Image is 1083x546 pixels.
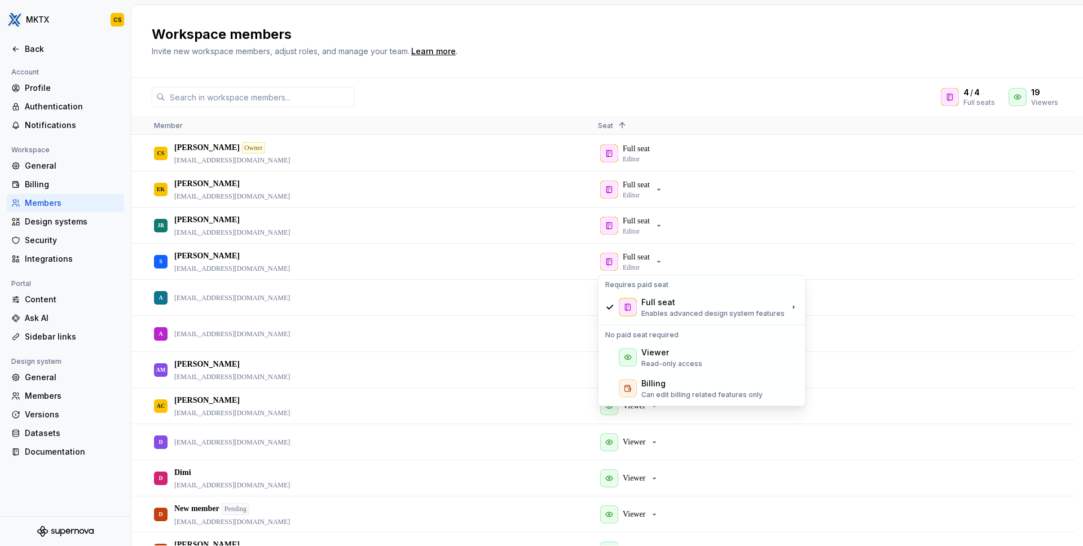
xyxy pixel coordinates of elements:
[598,178,668,201] button: Full seatEditor
[159,323,162,345] div: A
[113,15,122,24] div: CS
[174,408,290,417] p: [EMAIL_ADDRESS][DOMAIN_NAME]
[152,25,1049,43] h2: Workspace members
[25,216,120,227] div: Design systems
[157,178,165,200] div: EK
[7,79,124,97] a: Profile
[598,431,663,453] button: Viewer
[154,121,183,130] span: Member
[7,250,124,268] a: Integrations
[601,278,803,292] div: Requires paid seat
[25,43,120,55] div: Back
[641,378,666,389] div: Billing
[159,467,162,489] div: D
[152,46,410,56] span: Invite new workspace members, adjust roles, and manage your team.
[7,98,124,116] a: Authentication
[25,101,120,112] div: Authentication
[7,231,124,249] a: Security
[25,253,120,265] div: Integrations
[623,509,645,520] p: Viewer
[1031,98,1058,107] div: Viewers
[25,179,120,190] div: Billing
[641,390,763,399] p: Can edit billing related features only
[174,156,290,165] p: [EMAIL_ADDRESS][DOMAIN_NAME]
[25,372,120,383] div: General
[598,214,668,237] button: Full seatEditor
[7,355,66,368] div: Design system
[2,7,129,32] button: MKTXCS
[25,390,120,402] div: Members
[7,65,43,79] div: Account
[598,467,663,490] button: Viewer
[25,120,120,131] div: Notifications
[623,252,650,263] p: Full seat
[7,424,124,442] a: Datasets
[963,87,995,98] div: /
[174,264,290,273] p: [EMAIL_ADDRESS][DOMAIN_NAME]
[25,446,120,457] div: Documentation
[623,215,650,227] p: Full seat
[174,359,240,370] p: [PERSON_NAME]
[174,214,240,226] p: [PERSON_NAME]
[623,473,645,484] p: Viewer
[25,294,120,305] div: Content
[7,387,124,405] a: Members
[7,290,124,309] a: Content
[641,309,785,318] p: Enables advanced design system features
[7,277,36,290] div: Portal
[411,46,456,57] a: Learn more
[174,517,290,526] p: [EMAIL_ADDRESS][DOMAIN_NAME]
[157,214,164,236] div: JR
[7,406,124,424] a: Versions
[410,47,457,56] span: .
[159,503,162,525] div: D
[174,329,290,338] p: [EMAIL_ADDRESS][DOMAIN_NAME]
[26,14,49,25] div: MKTX
[157,395,165,417] div: AC
[963,87,969,98] span: 4
[174,503,219,514] p: New member
[623,191,640,200] p: Editor
[7,328,124,346] a: Sidebar links
[598,250,668,273] button: Full seatEditor
[7,309,124,327] a: Ask AI
[37,526,94,537] svg: Supernova Logo
[641,347,669,358] div: Viewer
[165,87,355,107] input: Search in workspace members...
[25,428,120,439] div: Datasets
[159,287,162,309] div: A
[623,263,640,272] p: Editor
[8,13,21,27] img: 6599c211-2218-4379-aa47-474b768e6477.png
[963,98,995,107] div: Full seats
[25,331,120,342] div: Sidebar links
[242,142,265,153] div: Owner
[174,178,240,190] p: [PERSON_NAME]
[157,142,165,164] div: CS
[7,116,124,134] a: Notifications
[601,328,803,342] div: No paid seat required
[623,227,640,236] p: Editor
[7,194,124,212] a: Members
[623,179,650,191] p: Full seat
[174,438,290,447] p: [EMAIL_ADDRESS][DOMAIN_NAME]
[25,235,120,246] div: Security
[1031,87,1040,98] span: 19
[641,297,675,308] div: Full seat
[25,160,120,171] div: General
[7,40,124,58] a: Back
[598,121,613,130] span: Seat
[159,431,162,453] div: D
[25,197,120,209] div: Members
[7,443,124,461] a: Documentation
[174,192,290,201] p: [EMAIL_ADDRESS][DOMAIN_NAME]
[174,481,290,490] p: [EMAIL_ADDRESS][DOMAIN_NAME]
[598,503,663,526] button: Viewer
[174,395,240,406] p: [PERSON_NAME]
[623,437,645,448] p: Viewer
[174,372,290,381] p: [EMAIL_ADDRESS][DOMAIN_NAME]
[174,293,290,302] p: [EMAIL_ADDRESS][DOMAIN_NAME]
[25,409,120,420] div: Versions
[7,213,124,231] a: Design systems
